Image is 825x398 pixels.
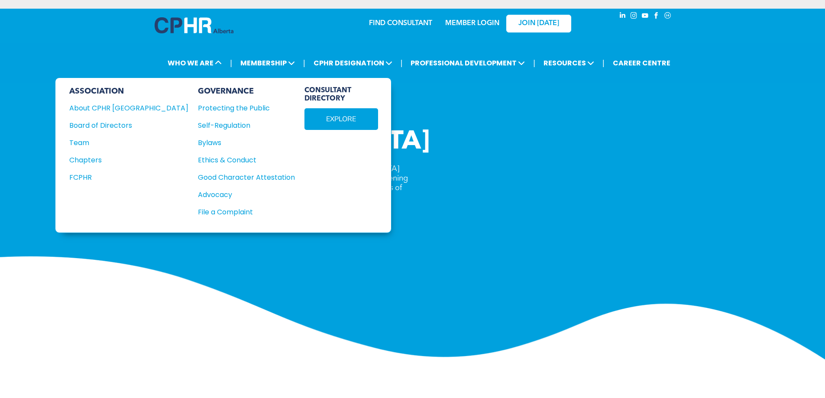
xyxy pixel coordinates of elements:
[311,55,395,71] span: CPHR DESIGNATION
[445,20,499,27] a: MEMBER LOGIN
[69,137,177,148] div: Team
[198,189,285,200] div: Advocacy
[69,120,177,131] div: Board of Directors
[198,137,295,148] a: Bylaws
[198,172,285,183] div: Good Character Attestation
[238,55,298,71] span: MEMBERSHIP
[198,155,285,165] div: Ethics & Conduct
[198,87,295,96] div: GOVERNANCE
[304,87,378,103] span: CONSULTANT DIRECTORY
[69,155,177,165] div: Chapters
[69,172,188,183] a: FCPHR
[198,155,295,165] a: Ethics & Conduct
[518,19,559,28] span: JOIN [DATE]
[198,120,295,131] a: Self-Regulation
[610,55,673,71] a: CAREER CENTRE
[198,120,285,131] div: Self-Regulation
[69,172,177,183] div: FCPHR
[602,54,605,72] li: |
[652,11,661,23] a: facebook
[198,172,295,183] a: Good Character Attestation
[69,87,188,96] div: ASSOCIATION
[533,54,535,72] li: |
[506,15,571,32] a: JOIN [DATE]
[369,20,432,27] a: FIND CONSULTANT
[641,11,650,23] a: youtube
[198,103,295,113] a: Protecting the Public
[69,137,188,148] a: Team
[155,17,233,33] img: A blue and white logo for cp alberta
[408,55,527,71] span: PROFESSIONAL DEVELOPMENT
[303,54,305,72] li: |
[198,103,285,113] div: Protecting the Public
[198,189,295,200] a: Advocacy
[304,108,378,130] a: EXPLORE
[230,54,232,72] li: |
[198,207,295,217] a: File a Complaint
[541,55,597,71] span: RESOURCES
[165,55,224,71] span: WHO WE ARE
[618,11,628,23] a: linkedin
[629,11,639,23] a: instagram
[69,103,177,113] div: About CPHR [GEOGRAPHIC_DATA]
[69,155,188,165] a: Chapters
[401,54,403,72] li: |
[198,207,285,217] div: File a Complaint
[663,11,673,23] a: Social network
[69,103,188,113] a: About CPHR [GEOGRAPHIC_DATA]
[69,120,188,131] a: Board of Directors
[198,137,285,148] div: Bylaws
